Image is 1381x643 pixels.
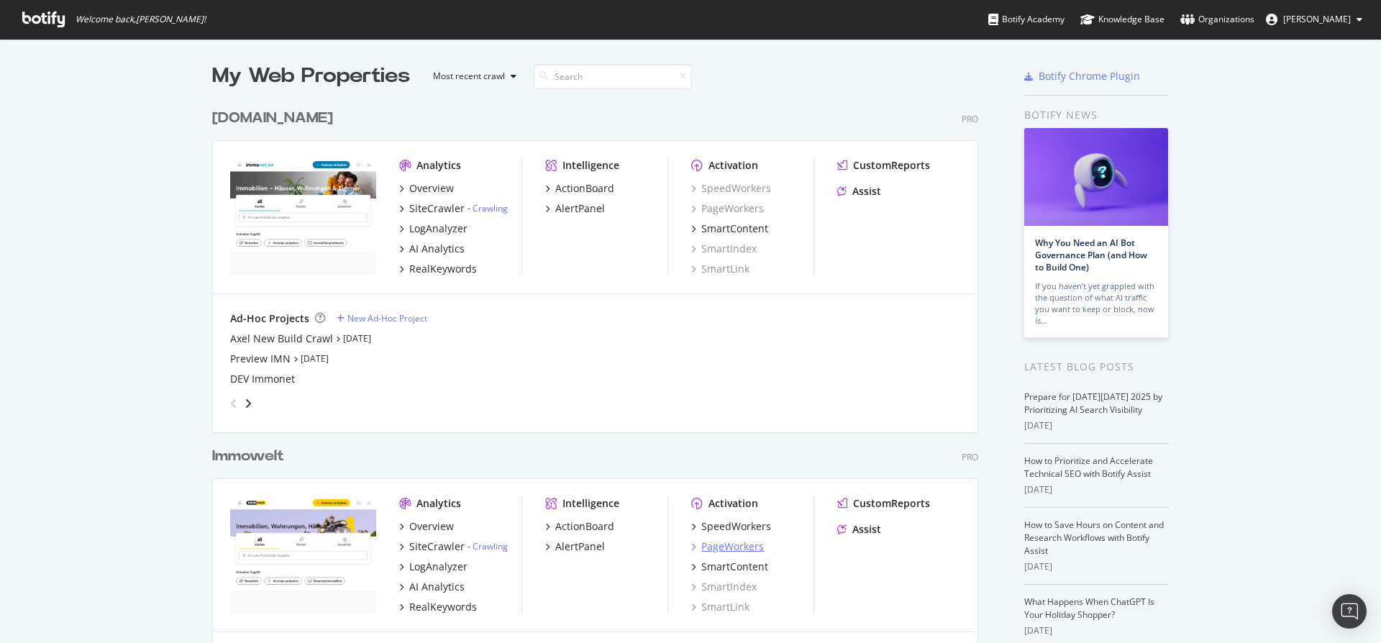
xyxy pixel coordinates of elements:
[1039,69,1140,83] div: Botify Chrome Plugin
[1024,596,1154,621] a: What Happens When ChatGPT Is Your Holiday Shopper?
[230,496,376,613] img: immowelt.de
[399,242,465,256] a: AI Analytics
[837,184,881,199] a: Assist
[1024,128,1168,226] img: Why You Need an AI Bot Governance Plan (and How to Build One)
[468,540,508,552] div: -
[1024,519,1164,557] a: How to Save Hours on Content and Research Workflows with Botify Assist
[230,311,309,326] div: Ad-Hoc Projects
[416,496,461,511] div: Analytics
[409,539,465,554] div: SiteCrawler
[962,451,978,463] div: Pro
[555,201,605,216] div: AlertPanel
[1180,12,1254,27] div: Organizations
[962,113,978,125] div: Pro
[230,158,376,275] img: immonet.de
[852,522,881,537] div: Assist
[409,519,454,534] div: Overview
[230,352,291,366] div: Preview IMN
[416,158,461,173] div: Analytics
[399,181,454,196] a: Overview
[1024,624,1169,637] div: [DATE]
[409,181,454,196] div: Overview
[701,519,771,534] div: SpeedWorkers
[421,65,522,88] button: Most recent crawl
[399,519,454,534] a: Overview
[399,539,508,554] a: SiteCrawler- Crawling
[555,539,605,554] div: AlertPanel
[852,184,881,199] div: Assist
[555,519,614,534] div: ActionBoard
[399,600,477,614] a: RealKeywords
[988,12,1065,27] div: Botify Academy
[243,396,253,411] div: angle-right
[1024,107,1169,123] div: Botify news
[691,539,764,554] a: PageWorkers
[545,201,605,216] a: AlertPanel
[853,496,930,511] div: CustomReports
[1035,281,1157,327] div: If you haven’t yet grappled with the question of what AI traffic you want to keep or block, now is…
[708,158,758,173] div: Activation
[545,539,605,554] a: AlertPanel
[468,202,508,214] div: -
[212,108,333,129] div: [DOMAIN_NAME]
[212,62,410,91] div: My Web Properties
[409,580,465,594] div: AI Analytics
[409,242,465,256] div: AI Analytics
[473,202,508,214] a: Crawling
[534,64,692,89] input: Search
[399,201,508,216] a: SiteCrawler- Crawling
[399,222,468,236] a: LogAnalyzer
[1024,483,1169,496] div: [DATE]
[347,312,427,324] div: New Ad-Hoc Project
[562,496,619,511] div: Intelligence
[837,496,930,511] a: CustomReports
[691,262,749,276] a: SmartLink
[409,222,468,236] div: LogAnalyzer
[562,158,619,173] div: Intelligence
[409,262,477,276] div: RealKeywords
[337,312,427,324] a: New Ad-Hoc Project
[212,108,339,129] a: [DOMAIN_NAME]
[691,242,757,256] a: SmartIndex
[837,158,930,173] a: CustomReports
[1035,237,1147,273] a: Why You Need an AI Bot Governance Plan (and How to Build One)
[1332,594,1367,629] div: Open Intercom Messenger
[1024,69,1140,83] a: Botify Chrome Plugin
[545,181,614,196] a: ActionBoard
[691,519,771,534] a: SpeedWorkers
[212,446,284,467] div: Immowelt
[1080,12,1164,27] div: Knowledge Base
[1024,359,1169,375] div: Latest Blog Posts
[545,519,614,534] a: ActionBoard
[701,539,764,554] div: PageWorkers
[433,72,505,81] div: Most recent crawl
[473,540,508,552] a: Crawling
[691,181,771,196] a: SpeedWorkers
[837,522,881,537] a: Assist
[691,201,764,216] a: PageWorkers
[1024,391,1162,416] a: Prepare for [DATE][DATE] 2025 by Prioritizing AI Search Visibility
[708,496,758,511] div: Activation
[691,580,757,594] a: SmartIndex
[1254,8,1374,31] button: [PERSON_NAME]
[1024,560,1169,573] div: [DATE]
[399,580,465,594] a: AI Analytics
[409,600,477,614] div: RealKeywords
[1024,455,1153,480] a: How to Prioritize and Accelerate Technical SEO with Botify Assist
[230,332,333,346] a: Axel New Build Crawl
[230,372,295,386] a: DEV Immonet
[409,201,465,216] div: SiteCrawler
[691,600,749,614] div: SmartLink
[701,222,768,236] div: SmartContent
[691,560,768,574] a: SmartContent
[212,446,290,467] a: Immowelt
[853,158,930,173] div: CustomReports
[691,222,768,236] a: SmartContent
